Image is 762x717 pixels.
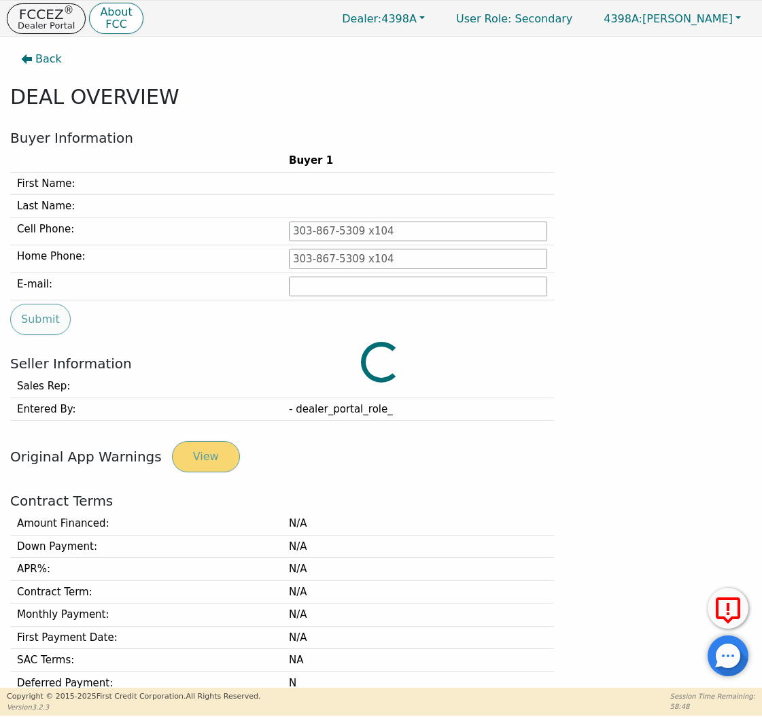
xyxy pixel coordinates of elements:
[342,12,417,25] span: 4398A
[64,4,74,16] sup: ®
[708,588,748,629] button: Report Error to FCC
[604,12,733,25] span: [PERSON_NAME]
[328,8,439,29] button: Dealer:4398A
[443,5,586,32] a: User Role: Secondary
[100,7,132,18] p: About
[456,12,511,25] span: User Role :
[100,19,132,30] p: FCC
[670,701,755,712] p: 58:48
[186,692,260,701] span: All Rights Reserved.
[342,12,381,25] span: Dealer:
[7,702,260,712] p: Version 3.2.3
[18,21,75,30] p: Dealer Portal
[89,3,143,35] button: AboutFCC
[589,8,755,29] button: 4398A:[PERSON_NAME]
[604,12,642,25] span: 4398A:
[7,691,260,703] p: Copyright © 2015- 2025 First Credit Corporation.
[7,3,86,34] button: FCCEZ®Dealer Portal
[443,5,586,32] p: Secondary
[18,7,75,21] p: FCCEZ
[670,691,755,701] p: Session Time Remaining:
